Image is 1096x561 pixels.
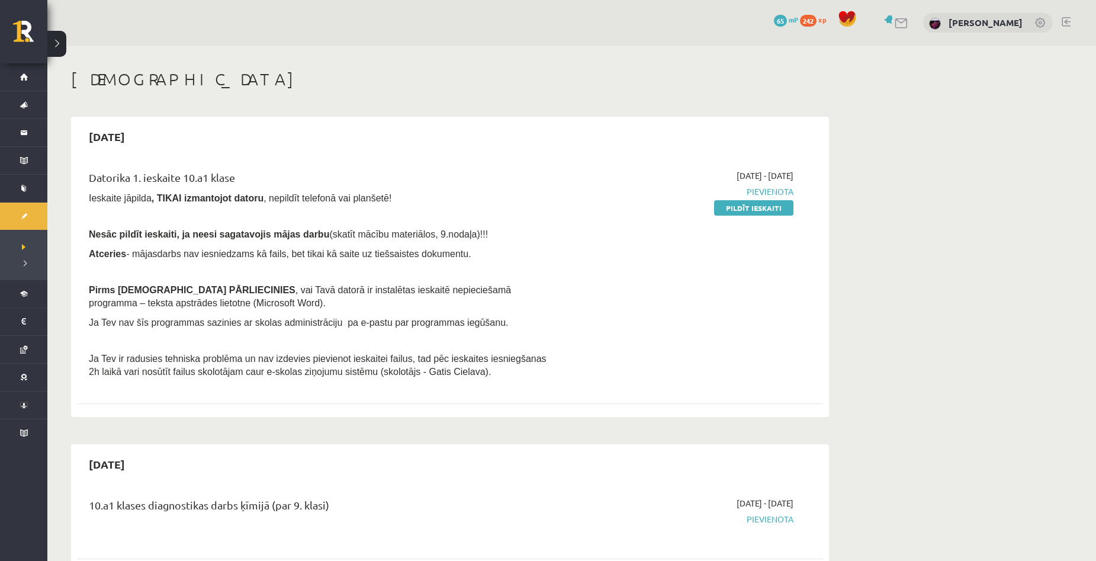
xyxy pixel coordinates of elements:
[329,229,488,239] span: (skatīt mācību materiālos, 9.nodaļa)!!!
[89,497,552,519] div: 10.a1 klases diagnostikas darbs ķīmijā (par 9. klasi)
[929,18,941,30] img: Aivars Brālis
[818,15,826,24] span: xp
[774,15,798,24] a: 65 mP
[714,200,793,216] a: Pildīt ieskaiti
[89,285,511,308] span: , vai Tavā datorā ir instalētas ieskaitē nepieciešamā programma – teksta apstrādes lietotne (Micr...
[800,15,817,27] span: 242
[89,169,552,191] div: Datorika 1. ieskaite 10.a1 klase
[774,15,787,27] span: 65
[89,354,547,377] span: Ja Tev ir radusies tehniska problēma un nav izdevies pievienot ieskaitei failus, tad pēc ieskaite...
[737,497,793,509] span: [DATE] - [DATE]
[89,249,126,259] b: Atceries
[570,185,793,198] span: Pievienota
[800,15,832,24] a: 242 xp
[77,123,137,150] h2: [DATE]
[789,15,798,24] span: mP
[89,318,508,328] span: Ja Tev nav šīs programmas sazinies ar skolas administrāciju pa e-pastu par programmas iegūšanu.
[89,285,295,295] span: Pirms [DEMOGRAPHIC_DATA] PĀRLIECINIES
[71,69,829,89] h1: [DEMOGRAPHIC_DATA]
[77,450,137,478] h2: [DATE]
[89,229,329,239] span: Nesāc pildīt ieskaiti, ja neesi sagatavojis mājas darbu
[89,249,471,259] span: - mājasdarbs nav iesniedzams kā fails, bet tikai kā saite uz tiešsaistes dokumentu.
[152,193,263,203] b: , TIKAI izmantojot datoru
[570,513,793,525] span: Pievienota
[13,21,47,50] a: Rīgas 1. Tālmācības vidusskola
[737,169,793,182] span: [DATE] - [DATE]
[89,193,391,203] span: Ieskaite jāpilda , nepildīt telefonā vai planšetē!
[949,17,1023,28] a: [PERSON_NAME]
